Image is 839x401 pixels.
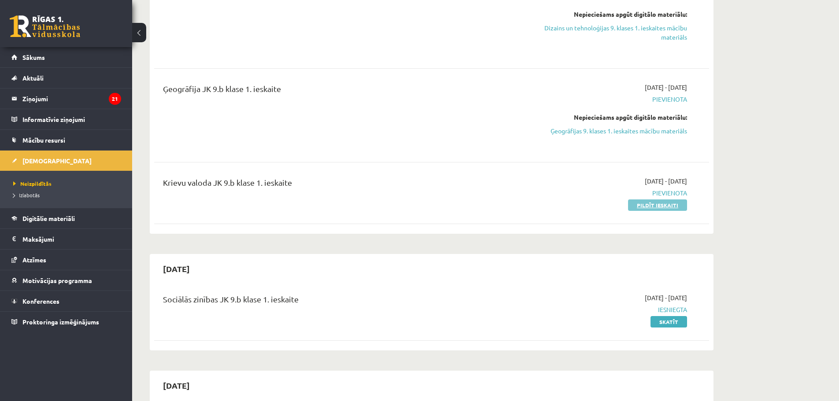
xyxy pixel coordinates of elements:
[163,83,508,99] div: Ģeogrāfija JK 9.b klase 1. ieskaite
[22,318,99,326] span: Proktoringa izmēģinājums
[521,126,687,136] a: Ģeogrāfijas 9. klases 1. ieskaites mācību materiāls
[13,191,40,199] span: Izlabotās
[11,312,121,332] a: Proktoringa izmēģinājums
[11,88,121,109] a: Ziņojumi21
[521,188,687,198] span: Pievienota
[11,130,121,150] a: Mācību resursi
[22,256,46,264] span: Atzīmes
[521,95,687,104] span: Pievienota
[13,180,52,187] span: Neizpildītās
[645,83,687,92] span: [DATE] - [DATE]
[11,151,121,171] a: [DEMOGRAPHIC_DATA]
[22,276,92,284] span: Motivācijas programma
[154,375,199,396] h2: [DATE]
[11,291,121,311] a: Konferences
[645,177,687,186] span: [DATE] - [DATE]
[11,68,121,88] a: Aktuāli
[22,214,75,222] span: Digitālie materiāli
[651,316,687,327] a: Skatīt
[22,136,65,144] span: Mācību resursi
[521,10,687,19] div: Nepieciešams apgūt digitālo materiālu:
[13,180,123,188] a: Neizpildītās
[163,293,508,309] div: Sociālās zinības JK 9.b klase 1. ieskaite
[163,177,508,193] div: Krievu valoda JK 9.b klase 1. ieskaite
[22,109,121,129] legend: Informatīvie ziņojumi
[13,191,123,199] a: Izlabotās
[645,293,687,302] span: [DATE] - [DATE]
[154,258,199,279] h2: [DATE]
[109,93,121,105] i: 21
[22,88,121,109] legend: Ziņojumi
[11,229,121,249] a: Maksājumi
[521,23,687,42] a: Dizains un tehnoloģijas 9. klases 1. ieskaites mācību materiāls
[22,229,121,249] legend: Maksājumi
[521,113,687,122] div: Nepieciešams apgūt digitālo materiālu:
[22,74,44,82] span: Aktuāli
[628,199,687,211] a: Pildīt ieskaiti
[11,47,121,67] a: Sākums
[11,270,121,291] a: Motivācijas programma
[11,250,121,270] a: Atzīmes
[22,53,45,61] span: Sākums
[11,109,121,129] a: Informatīvie ziņojumi
[10,15,80,37] a: Rīgas 1. Tālmācības vidusskola
[521,305,687,314] span: Iesniegta
[22,157,92,165] span: [DEMOGRAPHIC_DATA]
[22,297,59,305] span: Konferences
[11,208,121,228] a: Digitālie materiāli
